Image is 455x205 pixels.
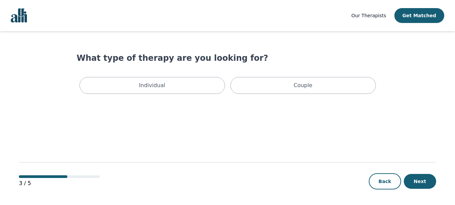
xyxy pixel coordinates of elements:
[11,8,27,23] img: alli logo
[351,13,386,18] span: Our Therapists
[294,81,313,89] p: Couple
[77,53,379,63] h1: What type of therapy are you looking for?
[394,8,444,23] button: Get Matched
[369,173,401,189] button: Back
[404,174,436,189] button: Next
[19,179,100,187] p: 3 / 5
[351,11,386,20] a: Our Therapists
[139,81,165,89] p: Individual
